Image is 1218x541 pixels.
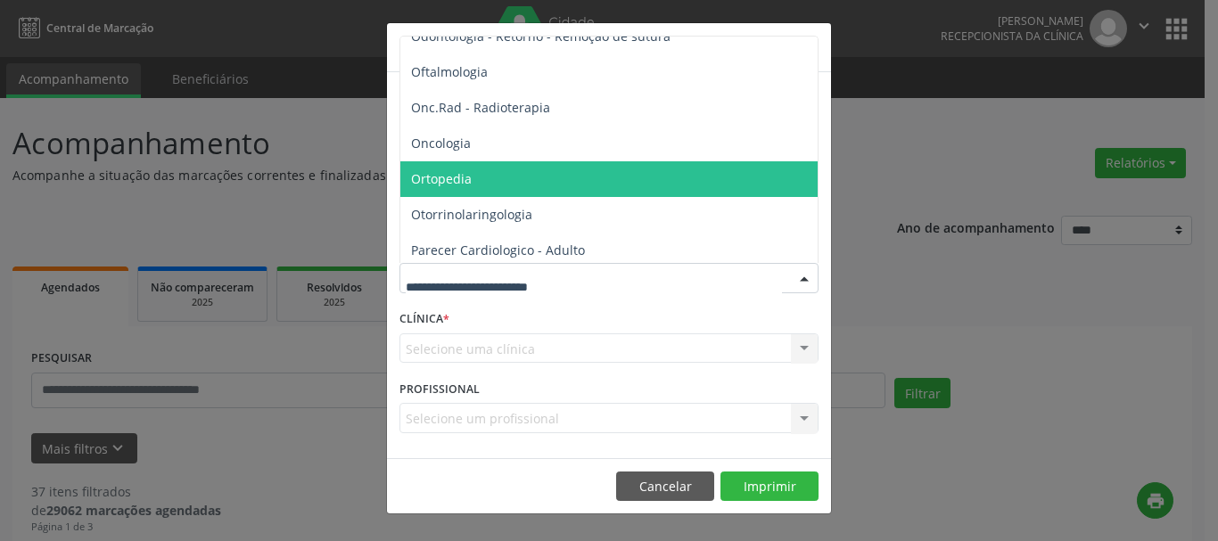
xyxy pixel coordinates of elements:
span: Odontologia - Retorno - Remoção de sutura [411,28,671,45]
button: Cancelar [616,471,714,502]
h5: Relatório de agendamentos [399,36,604,59]
label: PROFISSIONAL [399,375,480,403]
span: Ortopedia [411,170,472,187]
button: Close [795,23,831,67]
span: Otorrinolaringologia [411,206,532,223]
span: Oftalmologia [411,63,488,80]
button: Imprimir [720,471,819,502]
label: CLÍNICA [399,306,449,333]
span: Parecer Cardiologico - Adulto [411,242,585,258]
span: Onc.Rad - Radioterapia [411,99,550,116]
span: Oncologia [411,135,471,152]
